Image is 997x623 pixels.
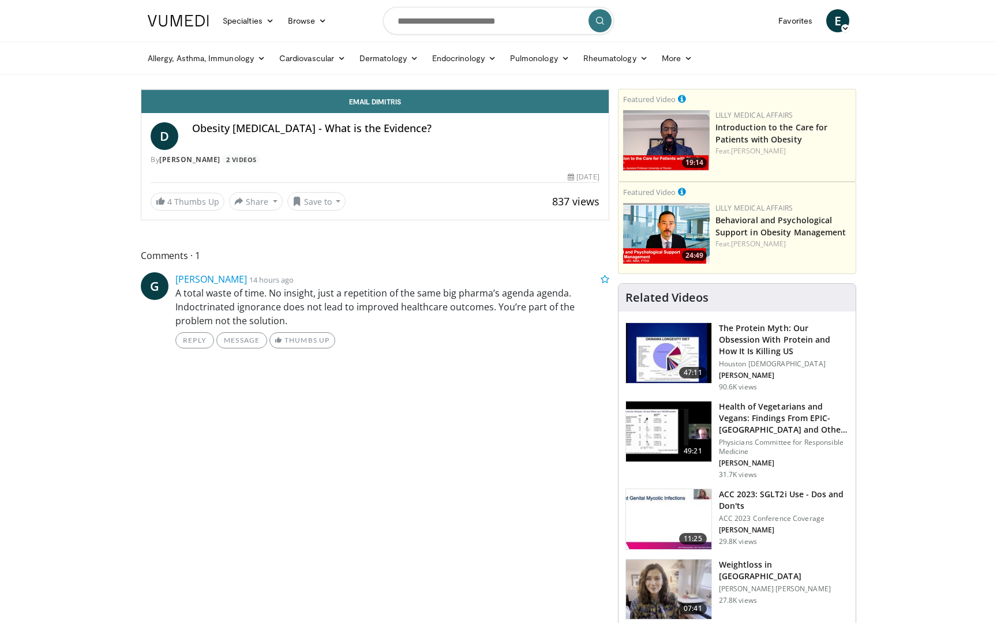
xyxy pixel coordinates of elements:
a: Lilly Medical Affairs [715,110,793,120]
p: [PERSON_NAME] [719,371,849,380]
a: [PERSON_NAME] [159,155,220,164]
a: Pulmonology [503,47,576,70]
a: [PERSON_NAME] [731,146,786,156]
p: 90.6K views [719,382,757,392]
a: D [151,122,178,150]
a: [PERSON_NAME] [175,273,247,286]
h3: The Protein Myth: Our Obsession With Protein and How It Is Killing US [719,322,849,357]
h3: Health of Vegetarians and Vegans: Findings From EPIC-[GEOGRAPHIC_DATA] and Othe… [719,401,849,436]
div: By [151,155,599,165]
a: [PERSON_NAME] [731,239,786,249]
a: 49:21 Health of Vegetarians and Vegans: Findings From EPIC-[GEOGRAPHIC_DATA] and Othe… Physicians... [625,401,849,479]
a: Message [216,332,267,348]
small: Featured Video [623,187,676,197]
span: 11:25 [679,533,707,545]
span: 24:49 [682,250,707,261]
a: 07:41 Weightloss in [GEOGRAPHIC_DATA] [PERSON_NAME] [PERSON_NAME] 27.8K views [625,559,849,620]
a: 47:11 The Protein Myth: Our Obsession With Protein and How It Is Killing US Houston [DEMOGRAPHIC_... [625,322,849,392]
img: VuMedi Logo [148,15,209,27]
h3: ACC 2023: SGLT2i Use - Dos and Don'ts [719,489,849,512]
p: Houston [DEMOGRAPHIC_DATA] [719,359,849,369]
a: Introduction to the Care for Patients with Obesity [715,122,828,145]
a: 11:25 ACC 2023: SGLT2i Use - Dos and Don'ts ACC 2023 Conference Coverage [PERSON_NAME] 29.8K views [625,489,849,550]
img: 606f2b51-b844-428b-aa21-8c0c72d5a896.150x105_q85_crop-smart_upscale.jpg [626,401,711,461]
a: Cardiovascular [272,47,353,70]
img: acc2e291-ced4-4dd5-b17b-d06994da28f3.png.150x105_q85_crop-smart_upscale.png [623,110,710,171]
a: 19:14 [623,110,710,171]
h4: Obesity [MEDICAL_DATA] - What is the Evidence? [192,122,599,135]
a: 24:49 [623,203,710,264]
span: 47:11 [679,367,707,378]
a: Email Dimitris [141,90,609,113]
p: 31.7K views [719,470,757,479]
p: [PERSON_NAME] [719,459,849,468]
a: Browse [281,9,334,32]
p: ACC 2023 Conference Coverage [719,514,849,523]
img: 9258cdf1-0fbf-450b-845f-99397d12d24a.150x105_q85_crop-smart_upscale.jpg [626,489,711,549]
a: G [141,272,168,300]
span: 07:41 [679,603,707,614]
h3: Weightloss in [GEOGRAPHIC_DATA] [719,559,849,582]
h4: Related Videos [625,291,709,305]
p: 29.8K views [719,537,757,546]
img: 9983fed1-7565-45be-8934-aef1103ce6e2.150x105_q85_crop-smart_upscale.jpg [626,560,711,620]
button: Save to [287,192,346,211]
video-js: Video Player [141,89,609,90]
a: E [826,9,849,32]
div: Feat. [715,146,851,156]
span: 19:14 [682,157,707,168]
div: Feat. [715,239,851,249]
button: Share [229,192,283,211]
p: 27.8K views [719,596,757,605]
a: 2 Videos [222,155,260,164]
span: Comments 1 [141,248,609,263]
a: Endocrinology [425,47,503,70]
p: [PERSON_NAME] [PERSON_NAME] [719,584,849,594]
a: Dermatology [353,47,425,70]
img: ba3304f6-7838-4e41-9c0f-2e31ebde6754.png.150x105_q85_crop-smart_upscale.png [623,203,710,264]
a: Allergy, Asthma, Immunology [141,47,272,70]
p: [PERSON_NAME] [719,526,849,535]
a: Reply [175,332,214,348]
span: 837 views [552,194,599,208]
input: Search topics, interventions [383,7,614,35]
a: Lilly Medical Affairs [715,203,793,213]
small: Featured Video [623,94,676,104]
span: 49:21 [679,445,707,457]
div: [DATE] [568,172,599,182]
a: More [655,47,699,70]
a: Specialties [216,9,281,32]
a: Rheumatology [576,47,655,70]
a: Behavioral and Psychological Support in Obesity Management [715,215,846,238]
a: Favorites [771,9,819,32]
span: 4 [167,196,172,207]
small: 14 hours ago [249,275,294,285]
a: 4 Thumbs Up [151,193,224,211]
img: b7b8b05e-5021-418b-a89a-60a270e7cf82.150x105_q85_crop-smart_upscale.jpg [626,323,711,383]
p: Physicians Committee for Responsible Medicine [719,438,849,456]
p: A total waste of time. No insight, just a repetition of the same big pharma’s agenda agenda. Indo... [175,286,609,328]
a: Thumbs Up [269,332,335,348]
